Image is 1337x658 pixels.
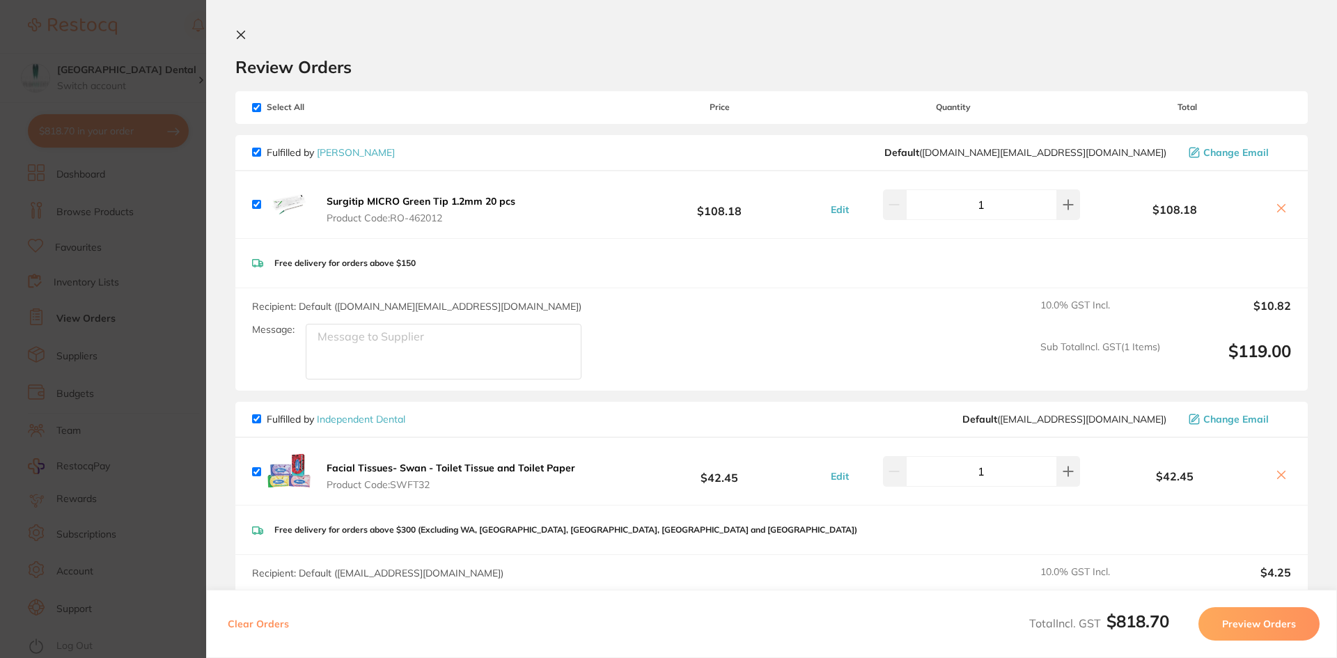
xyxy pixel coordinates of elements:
p: Message from Restocq, sent 51m ago [61,54,240,66]
output: $119.00 [1171,341,1291,379]
p: Free delivery for orders above $300 (Excluding WA, [GEOGRAPHIC_DATA], [GEOGRAPHIC_DATA], [GEOGRAP... [274,525,857,535]
p: Let me know should there be anything I can help you with? [61,40,240,54]
p: Fulfilled by [267,147,395,158]
img: MXF4MXZ0Zg [267,449,311,494]
b: Surgitip MICRO Green Tip 1.2mm 20 pcs [327,195,515,207]
b: Default [884,146,919,159]
b: Default [962,413,997,425]
p: Fulfilled by [267,414,405,425]
button: Clear Orders [224,607,293,641]
b: $108.18 [1084,203,1266,216]
button: Edit [827,470,853,483]
h2: Review Orders [235,56,1308,77]
button: Change Email [1184,146,1291,159]
button: Change Email [1184,413,1291,425]
span: Sub Total Incl. GST ( 1 Items) [1040,341,1160,379]
img: Profile image for Restocq [31,42,54,64]
b: Facial Tissues- Swan - Toilet Tissue and Toilet Paper [327,462,575,474]
div: message notification from Restocq, 51m ago. Let me know should there be anything I can help you w... [21,29,258,75]
span: Price [616,102,823,112]
span: Change Email [1203,147,1269,158]
p: Free delivery for orders above $150 [274,258,416,268]
output: $10.82 [1171,299,1291,330]
span: orders@independentdental.com.au [962,414,1166,425]
span: Product Code: SWFT32 [327,479,575,490]
button: Edit [827,203,853,216]
b: $42.45 [1084,470,1266,483]
button: Preview Orders [1198,607,1320,641]
span: Recipient: Default ( [EMAIL_ADDRESS][DOMAIN_NAME] ) [252,567,503,579]
span: Total [1084,102,1291,112]
button: Surgitip MICRO Green Tip 1.2mm 20 pcs Product Code:RO-462012 [322,195,519,224]
label: Message: [252,324,295,336]
span: Select All [252,102,391,112]
span: Product Code: RO-462012 [327,212,515,224]
a: [PERSON_NAME] [317,146,395,159]
button: Facial Tissues- Swan - Toilet Tissue and Toilet Paper Product Code:SWFT32 [322,462,579,491]
b: $42.45 [616,459,823,485]
img: bGttdnA0OQ [267,182,311,227]
b: $818.70 [1107,611,1169,632]
span: Change Email [1203,414,1269,425]
output: $4.25 [1171,566,1291,597]
b: $108.18 [616,191,823,217]
span: 10.0 % GST Incl. [1040,566,1160,597]
span: Quantity [824,102,1084,112]
span: Total Incl. GST [1029,616,1169,630]
a: Independent Dental [317,413,405,425]
span: Recipient: Default ( [DOMAIN_NAME][EMAIL_ADDRESS][DOMAIN_NAME] ) [252,300,581,313]
span: customer.care@henryschein.com.au [884,147,1166,158]
span: 10.0 % GST Incl. [1040,299,1160,330]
